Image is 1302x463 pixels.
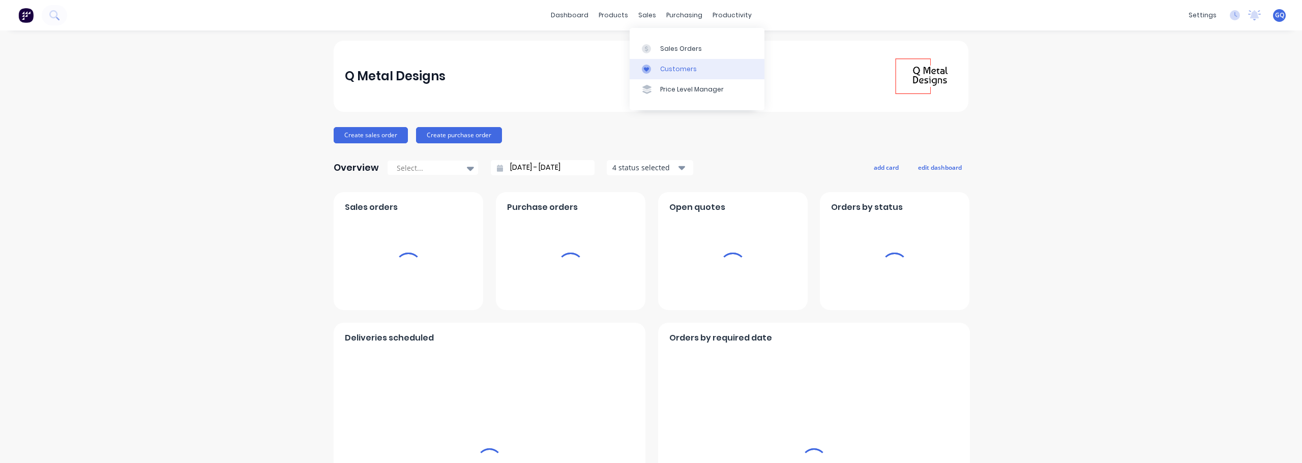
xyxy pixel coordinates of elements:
span: Purchase orders [507,201,578,213]
a: Sales Orders [630,38,764,58]
a: Price Level Manager [630,79,764,100]
button: add card [867,161,905,174]
span: GQ [1275,11,1284,20]
button: Create purchase order [416,127,502,143]
div: Sales Orders [660,44,702,53]
div: Overview [334,158,379,178]
button: 4 status selected [607,160,693,175]
span: Open quotes [669,201,725,213]
div: 4 status selected [612,162,676,173]
img: Factory [18,8,34,23]
div: sales [633,8,661,23]
div: settings [1183,8,1222,23]
span: Deliveries scheduled [345,332,434,344]
img: Q Metal Designs [886,41,957,112]
span: Orders by status [831,201,903,213]
button: Create sales order [334,127,408,143]
span: Orders by required date [669,332,772,344]
a: dashboard [546,8,594,23]
a: Customers [630,59,764,79]
button: edit dashboard [911,161,968,174]
div: Customers [660,65,697,74]
div: products [594,8,633,23]
div: purchasing [661,8,707,23]
div: Price Level Manager [660,85,724,94]
span: Sales orders [345,201,398,213]
div: productivity [707,8,757,23]
div: Q Metal Designs [345,66,446,86]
